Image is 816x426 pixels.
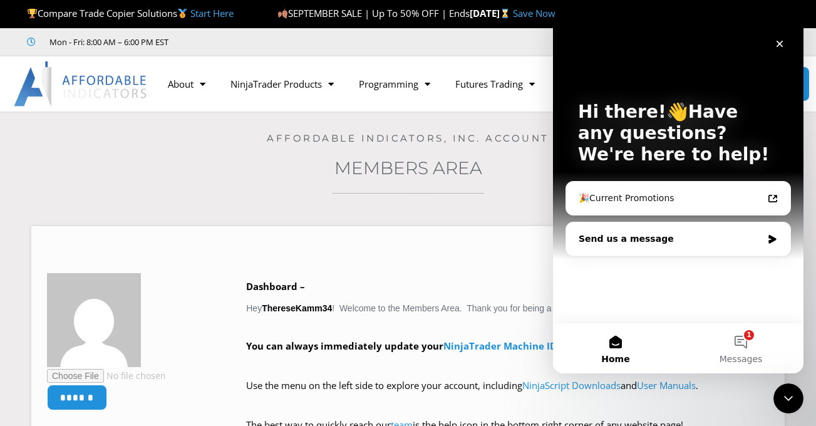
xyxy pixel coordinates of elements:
strong: [DATE] [470,7,513,19]
span: SEPTEMBER SALE | Up To 50% OFF | Ends [277,7,470,19]
a: User Manuals [637,379,696,392]
p: Use the menu on the left side to explore your account, including and . [246,377,769,412]
a: Reviews [547,70,607,98]
span: Mon - Fri: 8:00 AM – 6:00 PM EST [46,34,168,49]
a: Start Here [190,7,234,19]
a: NinjaTrader Products [218,70,346,98]
b: Dashboard – [246,280,305,293]
img: 🏆 [28,9,37,18]
a: Programming [346,70,443,98]
strong: ThereseKamm34 [262,303,332,313]
img: bd0052ada2e583f9d9974d0948308810d52afd9c52940c22835fab25549a630b [47,273,141,367]
a: Affordable Indicators, Inc. Account [267,132,549,144]
span: Compare Trade Copier Solutions [27,7,234,19]
a: NinjaScript Downloads [522,379,621,392]
nav: Menu [155,70,637,98]
iframe: Intercom live chat [553,13,803,373]
iframe: Customer reviews powered by Trustpilot [186,36,374,48]
a: Save Now [513,7,555,19]
a: Futures Trading [443,70,547,98]
strong: You can always immediately update your in our licensing database. [246,340,678,352]
img: ⌛ [500,9,510,18]
img: LogoAI | Affordable Indicators – NinjaTrader [14,61,148,106]
img: 🥇 [178,9,187,18]
img: 🍂 [278,9,287,18]
a: NinjaTrader Machine ID [443,340,557,352]
a: About [155,70,218,98]
iframe: Intercom live chat [773,383,803,413]
a: Members Area [334,157,482,179]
